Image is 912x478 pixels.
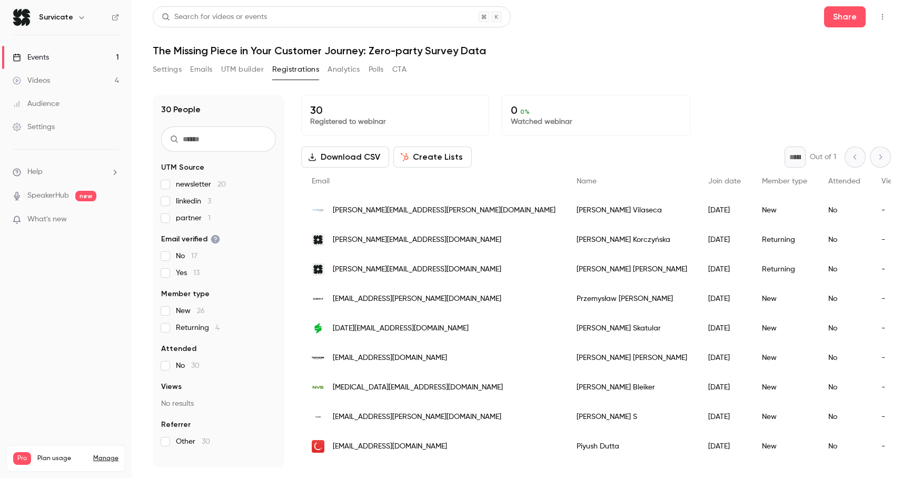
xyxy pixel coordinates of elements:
[708,178,741,185] span: Join date
[312,233,324,246] img: survicate.com
[161,344,196,354] span: Attended
[810,152,836,162] p: Out of 1
[818,284,871,314] div: No
[871,314,911,343] div: -
[566,314,698,343] div: [PERSON_NAME] Skatular
[13,122,55,132] div: Settings
[312,322,324,335] img: staffino.com
[566,402,698,432] div: [PERSON_NAME] S
[207,198,211,205] span: 3
[871,343,911,373] div: -
[871,373,911,402] div: -
[161,162,276,447] section: facet-groups
[176,213,211,223] span: partner
[333,412,501,423] span: [EMAIL_ADDRESS][PERSON_NAME][DOMAIN_NAME]
[828,178,860,185] span: Attended
[698,255,751,284] div: [DATE]
[751,402,818,432] div: New
[751,314,818,343] div: New
[698,373,751,402] div: [DATE]
[333,294,501,305] span: [EMAIL_ADDRESS][PERSON_NAME][DOMAIN_NAME]
[176,436,210,447] span: Other
[871,402,911,432] div: -
[75,191,96,201] span: new
[818,373,871,402] div: No
[13,75,50,86] div: Videos
[312,352,324,364] img: tactacam.com
[751,373,818,402] div: New
[13,99,60,109] div: Audience
[698,343,751,373] div: [DATE]
[176,306,205,316] span: New
[215,324,220,331] span: 4
[698,225,751,255] div: [DATE]
[698,196,751,225] div: [DATE]
[176,196,211,207] span: linkedin
[871,284,911,314] div: -
[39,12,73,23] h6: Survicate
[818,225,871,255] div: No
[176,251,197,261] span: No
[818,255,871,284] div: No
[824,6,866,27] button: Share
[698,284,751,314] div: [DATE]
[310,116,480,127] p: Registered to webinar
[176,268,200,278] span: Yes
[393,147,472,168] button: Create Lists
[751,196,818,225] div: New
[161,420,191,430] span: Referrer
[93,454,118,463] a: Manage
[312,263,324,276] img: survicate.com
[698,314,751,343] div: [DATE]
[818,402,871,432] div: No
[881,178,901,185] span: Views
[751,284,818,314] div: New
[751,343,818,373] div: New
[818,314,871,343] div: No
[698,432,751,461] div: [DATE]
[751,255,818,284] div: Returning
[566,284,698,314] div: Przemysław [PERSON_NAME]
[13,452,31,465] span: Pro
[272,61,319,78] button: Registrations
[312,381,324,394] img: nvs.swiss
[190,61,212,78] button: Emails
[161,289,210,299] span: Member type
[577,178,597,185] span: Name
[161,398,276,409] p: No results
[818,432,871,461] div: No
[369,61,384,78] button: Polls
[106,215,119,225] iframe: Noticeable Trigger
[312,414,324,421] img: hummel.dk
[176,179,226,190] span: newsletter
[221,61,264,78] button: UTM builder
[333,264,501,275] span: [PERSON_NAME][EMAIL_ADDRESS][DOMAIN_NAME]
[566,255,698,284] div: [PERSON_NAME] [PERSON_NAME]
[153,44,891,57] h1: The Missing Piece in Your Customer Journey: Zero-party Survey Data
[27,190,69,201] a: SpeakerHub
[566,343,698,373] div: [PERSON_NAME] [PERSON_NAME]
[176,323,220,333] span: Returning
[333,382,503,393] span: [MEDICAL_DATA][EMAIL_ADDRESS][DOMAIN_NAME]
[871,196,911,225] div: -
[176,360,200,371] span: No
[312,178,330,185] span: Email
[333,235,501,246] span: [PERSON_NAME][EMAIL_ADDRESS][DOMAIN_NAME]
[818,196,871,225] div: No
[566,432,698,461] div: Piyush Dutta
[197,307,205,315] span: 26
[161,382,182,392] span: Views
[698,402,751,432] div: [DATE]
[13,52,49,63] div: Events
[751,432,818,461] div: New
[153,61,182,78] button: Settings
[871,432,911,461] div: -
[312,204,324,217] img: mediquality.net
[333,323,469,334] span: [DATE][EMAIL_ADDRESS][DOMAIN_NAME]
[751,225,818,255] div: Returning
[520,108,530,115] span: 0 %
[27,167,43,178] span: Help
[333,205,556,216] span: [PERSON_NAME][EMAIL_ADDRESS][PERSON_NAME][DOMAIN_NAME]
[328,61,360,78] button: Analytics
[511,104,681,116] p: 0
